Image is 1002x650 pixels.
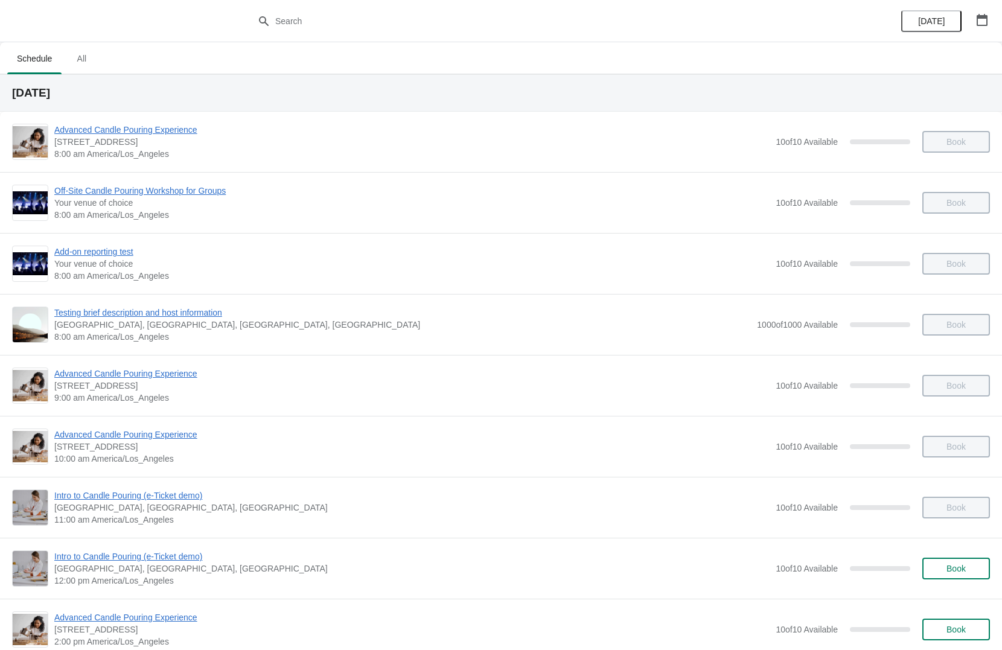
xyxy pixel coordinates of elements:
[776,564,838,573] span: 10 of 10 Available
[54,209,770,221] span: 8:00 am America/Los_Angeles
[13,252,48,276] img: Add-on reporting test | Your venue of choice | 8:00 am America/Los_Angeles
[54,307,751,319] span: Testing brief description and host information
[13,126,48,158] img: Advanced Candle Pouring Experience | 93 Cherry Street, Seattle, WA, USA | 8:00 am America/Los_Ang...
[776,137,838,147] span: 10 of 10 Available
[922,619,990,640] button: Book
[13,551,48,586] img: Intro to Candle Pouring (e-Ticket demo) | Seattle, WA, USA | 12:00 pm America/Los_Angeles
[54,502,770,514] span: [GEOGRAPHIC_DATA], [GEOGRAPHIC_DATA], [GEOGRAPHIC_DATA]
[54,441,770,453] span: [STREET_ADDRESS]
[54,453,770,465] span: 10:00 am America/Los_Angeles
[275,10,751,32] input: Search
[901,10,962,32] button: [DATE]
[54,636,770,648] span: 2:00 pm America/Los_Angeles
[13,307,48,342] img: Testing brief description and host information | Pike Place Market, Seattle, WA, USA | 8:00 am Am...
[54,148,770,160] span: 8:00 am America/Los_Angeles
[54,124,770,136] span: Advanced Candle Pouring Experience
[776,503,838,512] span: 10 of 10 Available
[776,381,838,390] span: 10 of 10 Available
[54,392,770,404] span: 9:00 am America/Los_Angeles
[918,16,945,26] span: [DATE]
[54,575,770,587] span: 12:00 pm America/Los_Angeles
[66,48,97,69] span: All
[54,514,770,526] span: 11:00 am America/Los_Angeles
[54,331,751,343] span: 8:00 am America/Los_Angeles
[54,611,770,623] span: Advanced Candle Pouring Experience
[54,246,770,258] span: Add-on reporting test
[54,197,770,209] span: Your venue of choice
[54,319,751,331] span: [GEOGRAPHIC_DATA], [GEOGRAPHIC_DATA], [GEOGRAPHIC_DATA], [GEOGRAPHIC_DATA]
[12,87,990,99] h2: [DATE]
[54,136,770,148] span: [STREET_ADDRESS]
[776,198,838,208] span: 10 of 10 Available
[757,320,838,330] span: 1000 of 1000 Available
[13,370,48,402] img: Advanced Candle Pouring Experience | 93 Cherry Street, Seattle, WA, USA | 9:00 am America/Los_Ang...
[54,429,770,441] span: Advanced Candle Pouring Experience
[13,431,48,463] img: Advanced Candle Pouring Experience | 93 Cherry Street, Seattle, WA, USA | 10:00 am America/Los_An...
[54,185,770,197] span: Off-Site Candle Pouring Workshop for Groups
[922,558,990,579] button: Book
[54,368,770,380] span: Advanced Candle Pouring Experience
[946,625,966,634] span: Book
[54,258,770,270] span: Your venue of choice
[776,259,838,269] span: 10 of 10 Available
[946,564,966,573] span: Book
[54,380,770,392] span: [STREET_ADDRESS]
[13,614,48,646] img: Advanced Candle Pouring Experience | 93 Cherry Street, Seattle, WA, USA | 2:00 pm America/Los_Ang...
[54,550,770,562] span: Intro to Candle Pouring (e-Ticket demo)
[54,489,770,502] span: Intro to Candle Pouring (e-Ticket demo)
[54,270,770,282] span: 8:00 am America/Los_Angeles
[54,562,770,575] span: [GEOGRAPHIC_DATA], [GEOGRAPHIC_DATA], [GEOGRAPHIC_DATA]
[13,490,48,525] img: Intro to Candle Pouring (e-Ticket demo) | Seattle, WA, USA | 11:00 am America/Los_Angeles
[54,623,770,636] span: [STREET_ADDRESS]
[776,625,838,634] span: 10 of 10 Available
[13,191,48,215] img: Off-Site Candle Pouring Workshop for Groups | Your venue of choice | 8:00 am America/Los_Angeles
[7,48,62,69] span: Schedule
[776,442,838,451] span: 10 of 10 Available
